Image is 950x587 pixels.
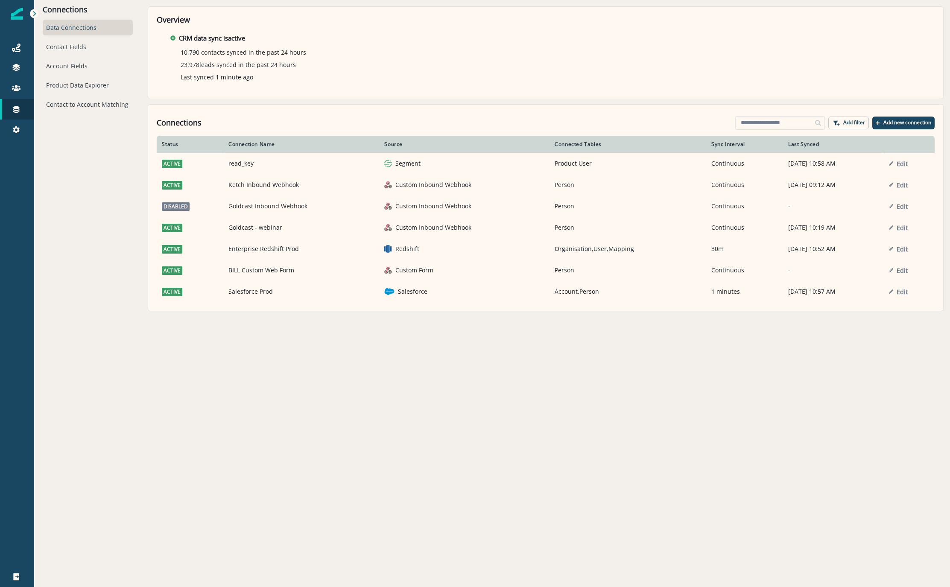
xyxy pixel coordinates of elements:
[162,224,182,232] span: active
[706,238,783,260] td: 30m
[706,153,783,174] td: Continuous
[157,217,935,238] a: activeGoldcast - webinargeneric inbound webhookCustom Inbound WebhookPersonContinuous[DATE] 10:19...
[162,202,190,211] span: disabled
[897,245,908,253] p: Edit
[157,260,935,281] a: activeBILL Custom Web Formcustom formCustom FormPersonContinuous-Edit
[788,245,879,253] p: [DATE] 10:52 AM
[157,281,935,302] a: activeSalesforce ProdsalesforceSalesforceAccount,Person1 minutes[DATE] 10:57 AMEdit
[181,60,296,69] p: 23,978 leads synced in the past 24 hours
[223,174,379,196] td: Ketch Inbound Webhook
[883,120,931,126] p: Add new connection
[162,288,182,296] span: active
[788,223,879,232] p: [DATE] 10:19 AM
[395,159,421,168] p: Segment
[706,260,783,281] td: Continuous
[228,141,374,148] div: Connection Name
[550,153,706,174] td: Product User
[889,288,908,296] button: Edit
[788,141,879,148] div: Last Synced
[897,224,908,232] p: Edit
[179,33,245,43] p: CRM data sync is active
[157,15,935,25] h2: Overview
[395,202,471,210] p: Custom Inbound Webhook
[843,120,865,126] p: Add filter
[162,245,182,254] span: active
[395,266,433,275] p: Custom Form
[788,266,879,275] p: -
[395,245,419,253] p: Redshift
[550,260,706,281] td: Person
[872,117,935,129] button: Add new connection
[897,181,908,189] p: Edit
[43,5,133,15] p: Connections
[711,141,778,148] div: Sync Interval
[384,286,395,297] img: salesforce
[897,288,908,296] p: Edit
[43,20,133,35] div: Data Connections
[223,196,379,217] td: Goldcast Inbound Webhook
[181,73,253,82] p: Last synced 1 minute ago
[398,287,427,296] p: Salesforce
[889,160,908,168] button: Edit
[706,174,783,196] td: Continuous
[897,266,908,275] p: Edit
[550,281,706,302] td: Account,Person
[384,181,392,189] img: generic inbound webhook
[157,118,202,128] h1: Connections
[384,224,392,231] img: generic inbound webhook
[788,287,879,296] p: [DATE] 10:57 AM
[181,48,306,57] p: 10,790 contacts synced in the past 24 hours
[897,202,908,210] p: Edit
[706,217,783,238] td: Continuous
[43,96,133,112] div: Contact to Account Matching
[384,266,392,274] img: custom form
[384,245,392,253] img: redshift
[157,153,935,174] a: activeread_keysegmentSegmentProduct UserContinuous[DATE] 10:58 AMEdit
[11,8,23,20] img: Inflection
[889,266,908,275] button: Edit
[550,174,706,196] td: Person
[395,223,471,232] p: Custom Inbound Webhook
[223,281,379,302] td: Salesforce Prod
[223,217,379,238] td: Goldcast - webinar
[157,196,935,217] a: disabledGoldcast Inbound Webhookgeneric inbound webhookCustom Inbound WebhookPersonContinuous-Edit
[897,160,908,168] p: Edit
[384,141,544,148] div: Source
[223,153,379,174] td: read_key
[889,245,908,253] button: Edit
[889,181,908,189] button: Edit
[223,238,379,260] td: Enterprise Redshift Prod
[788,202,879,210] p: -
[162,141,218,148] div: Status
[223,260,379,281] td: BILL Custom Web Form
[157,174,935,196] a: activeKetch Inbound Webhookgeneric inbound webhookCustom Inbound WebhookPersonContinuous[DATE] 09...
[828,117,869,129] button: Add filter
[550,238,706,260] td: Organisation,User,Mapping
[706,281,783,302] td: 1 minutes
[889,202,908,210] button: Edit
[555,141,701,148] div: Connected Tables
[395,181,471,189] p: Custom Inbound Webhook
[384,202,392,210] img: generic inbound webhook
[788,181,879,189] p: [DATE] 09:12 AM
[788,159,879,168] p: [DATE] 10:58 AM
[706,196,783,217] td: Continuous
[43,58,133,74] div: Account Fields
[162,181,182,190] span: active
[157,238,935,260] a: activeEnterprise Redshift ProdredshiftRedshiftOrganisation,User,Mapping30m[DATE] 10:52 AMEdit
[550,217,706,238] td: Person
[550,196,706,217] td: Person
[43,77,133,93] div: Product Data Explorer
[889,224,908,232] button: Edit
[162,266,182,275] span: active
[384,160,392,167] img: segment
[162,160,182,168] span: active
[43,39,133,55] div: Contact Fields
